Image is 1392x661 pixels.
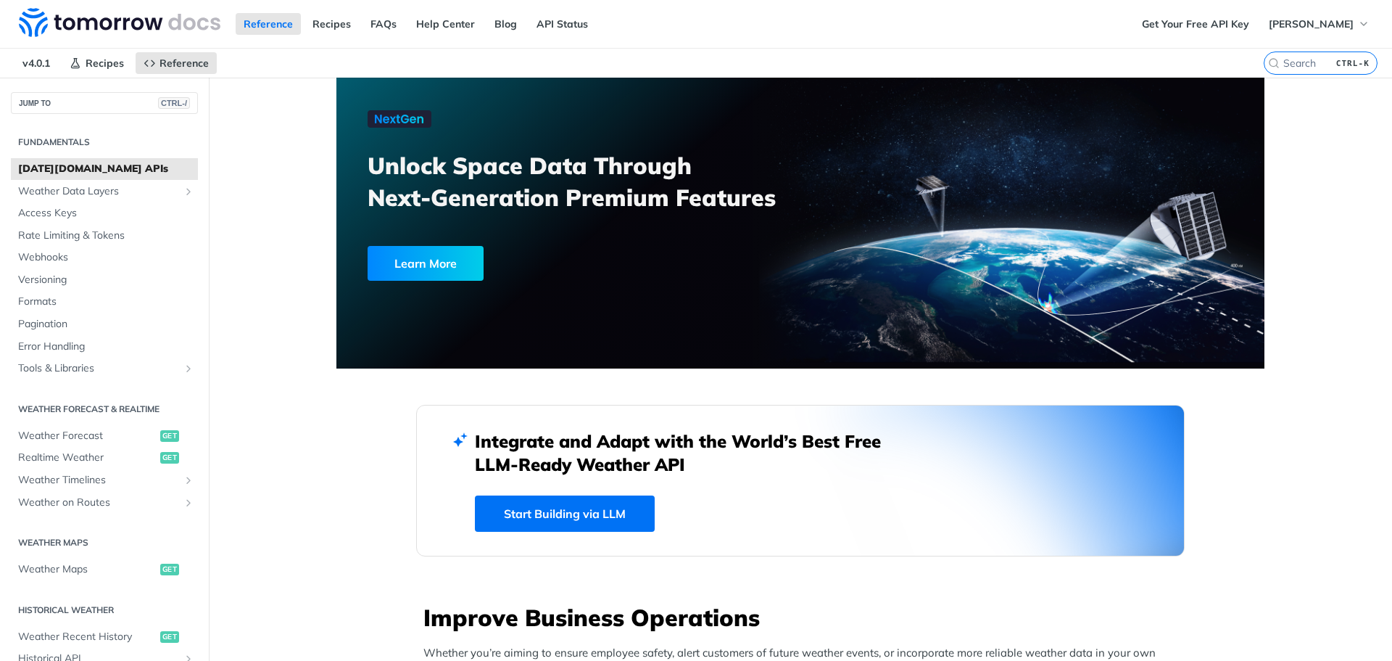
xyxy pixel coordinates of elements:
span: CTRL-/ [158,97,190,109]
a: Pagination [11,313,198,335]
a: Recipes [304,13,359,35]
a: Start Building via LLM [475,496,655,532]
span: v4.0.1 [14,52,58,74]
a: Weather Forecastget [11,425,198,447]
span: Pagination [18,317,194,332]
a: Weather on RoutesShow subpages for Weather on Routes [11,492,198,514]
a: Blog [486,13,525,35]
h2: Integrate and Adapt with the World’s Best Free LLM-Ready Weather API [475,430,903,476]
h2: Weather Forecast & realtime [11,403,198,416]
a: Weather TimelinesShow subpages for Weather Timelines [11,469,198,491]
span: Webhooks [18,250,194,265]
span: Weather on Routes [18,496,179,510]
a: Learn More [368,246,726,281]
span: Weather Maps [18,562,157,577]
span: Recipes [86,57,124,70]
span: Rate Limiting & Tokens [18,229,194,243]
span: Tools & Libraries [18,361,179,376]
button: Show subpages for Weather Data Layers [183,186,194,197]
a: Formats [11,291,198,313]
div: Learn More [368,246,484,281]
span: get [160,631,179,643]
h3: Improve Business Operations [423,602,1185,633]
a: Webhooks [11,247,198,268]
a: Error Handling [11,336,198,358]
h2: Historical Weather [11,604,198,617]
a: Weather Recent Historyget [11,626,198,648]
span: Formats [18,295,194,309]
a: [DATE][DOMAIN_NAME] APIs [11,158,198,180]
button: Show subpages for Weather on Routes [183,497,194,509]
a: API Status [529,13,596,35]
a: Reference [236,13,301,35]
a: Get Your Free API Key [1134,13,1257,35]
span: Weather Forecast [18,429,157,443]
button: [PERSON_NAME] [1261,13,1377,35]
kbd: CTRL-K [1333,56,1373,70]
h2: Fundamentals [11,136,198,149]
a: FAQs [362,13,405,35]
a: Recipes [62,52,132,74]
h3: Unlock Space Data Through Next-Generation Premium Features [368,149,816,213]
button: Show subpages for Tools & Libraries [183,363,194,374]
a: Access Keys [11,202,198,224]
button: JUMP TOCTRL-/ [11,92,198,114]
span: Weather Recent History [18,630,157,644]
span: Realtime Weather [18,451,157,465]
a: Weather Data LayersShow subpages for Weather Data Layers [11,181,198,202]
svg: Search [1268,57,1280,69]
span: Versioning [18,273,194,287]
a: Realtime Weatherget [11,447,198,469]
a: Weather Mapsget [11,559,198,580]
button: Show subpages for Weather Timelines [183,475,194,486]
span: Weather Timelines [18,473,179,488]
span: [DATE][DOMAIN_NAME] APIs [18,162,194,176]
a: Versioning [11,269,198,291]
a: Reference [136,52,217,74]
span: [PERSON_NAME] [1269,17,1354,30]
span: get [160,564,179,575]
span: Weather Data Layers [18,184,179,199]
a: Help Center [408,13,483,35]
span: get [160,430,179,442]
span: Reference [159,57,209,70]
span: Error Handling [18,340,194,354]
span: get [160,452,179,464]
img: NextGen [368,110,431,128]
h2: Weather Maps [11,536,198,549]
a: Rate Limiting & Tokens [11,225,198,247]
img: Tomorrow.io Weather API Docs [19,8,220,37]
span: Access Keys [18,206,194,221]
a: Tools & LibrariesShow subpages for Tools & Libraries [11,358,198,379]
